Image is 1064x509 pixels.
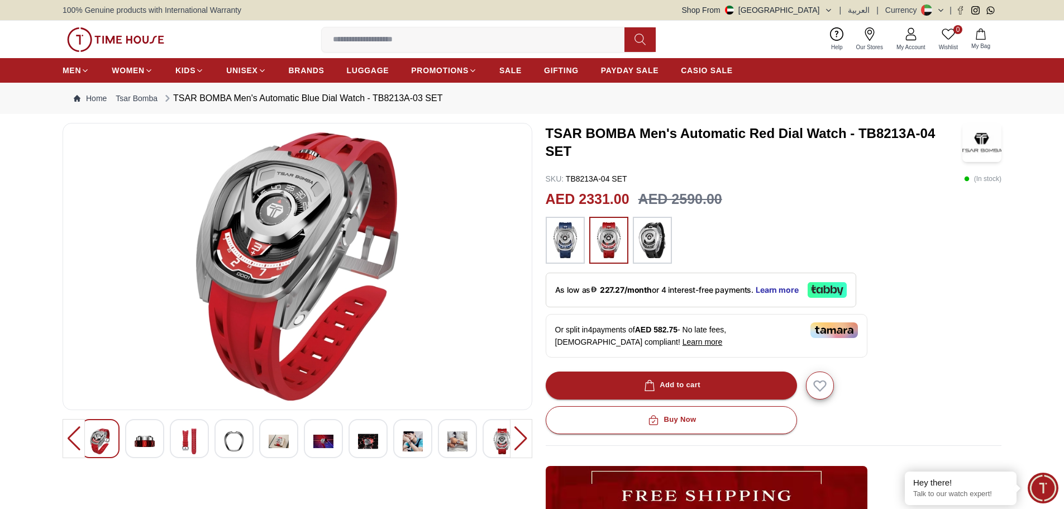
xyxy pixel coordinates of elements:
p: ( In stock ) [964,173,1001,184]
button: Buy Now [546,406,797,434]
img: ... [67,27,164,52]
span: Help [827,43,847,51]
a: Tsar Bomba [116,93,158,104]
img: TSAR BOMBA Men's Automatic Blue Dial Watch - TB8213A-03 SET [90,429,110,454]
span: PAYDAY SALE [601,65,659,76]
a: CASIO SALE [681,60,733,80]
img: TSAR BOMBA Men's Automatic Blue Dial Watch - TB8213A-03 SET [224,429,244,454]
a: PROMOTIONS [411,60,477,80]
h3: TSAR BOMBA Men's Automatic Red Dial Watch - TB8213A-04 SET [546,125,963,160]
p: Talk to our watch expert! [913,489,1008,499]
a: Home [74,93,107,104]
img: ... [638,222,666,258]
img: ... [551,222,579,258]
span: Wishlist [934,43,962,51]
img: TSAR BOMBA Men's Automatic Blue Dial Watch - TB8213A-03 SET [358,429,378,454]
span: Learn more [683,337,723,346]
img: TSAR BOMBA Men's Automatic Blue Dial Watch - TB8213A-03 SET [135,429,155,454]
div: Buy Now [646,413,696,426]
button: Shop From[GEOGRAPHIC_DATA] [682,4,833,16]
img: TSAR BOMBA Men's Automatic Blue Dial Watch - TB8213A-03 SET [313,429,333,454]
div: Currency [885,4,922,16]
span: LUGGAGE [347,65,389,76]
nav: Breadcrumb [63,83,1001,114]
h2: AED 2331.00 [546,189,629,210]
a: Our Stores [850,25,890,54]
img: TSAR BOMBA Men's Automatic Blue Dial Watch - TB8213A-03 SET [447,429,467,454]
span: UNISEX [226,65,257,76]
span: 100% Genuine products with International Warranty [63,4,241,16]
span: KIDS [175,65,195,76]
img: Tamara [810,322,858,338]
span: PROMOTIONS [411,65,469,76]
div: Or split in 4 payments of - No late fees, [DEMOGRAPHIC_DATA] compliant! [546,314,867,358]
a: BRANDS [289,60,325,80]
img: United Arab Emirates [725,6,734,15]
span: AED 582.75 [635,325,677,334]
a: Facebook [956,6,965,15]
img: TSAR BOMBA Men's Automatic Blue Dial Watch - TB8213A-03 SET [72,132,523,401]
span: | [950,4,952,16]
a: LUGGAGE [347,60,389,80]
span: 0 [953,25,962,34]
div: Hey there! [913,477,1008,488]
button: العربية [848,4,870,16]
span: SALE [499,65,522,76]
span: CASIO SALE [681,65,733,76]
span: GIFTING [544,65,579,76]
span: My Account [892,43,930,51]
div: TSAR BOMBA Men's Automatic Blue Dial Watch - TB8213A-03 SET [162,92,442,105]
img: TSAR BOMBA Men's Automatic Red Dial Watch - TB8213A-04 SET [962,123,1001,162]
p: TB8213A-04 SET [546,173,627,184]
a: Whatsapp [986,6,995,15]
a: Instagram [971,6,980,15]
a: PAYDAY SALE [601,60,659,80]
a: 0Wishlist [932,25,965,54]
h3: AED 2590.00 [638,189,722,210]
a: Help [824,25,850,54]
img: TSAR BOMBA Men's Automatic Blue Dial Watch - TB8213A-03 SET [269,429,289,454]
span: | [839,4,842,16]
div: Add to cart [642,379,700,392]
img: TSAR BOMBA Men's Automatic Blue Dial Watch - TB8213A-03 SET [179,429,199,454]
button: Add to cart [546,372,797,399]
a: GIFTING [544,60,579,80]
span: WOMEN [112,65,145,76]
a: MEN [63,60,89,80]
a: UNISEX [226,60,266,80]
span: BRANDS [289,65,325,76]
a: KIDS [175,60,204,80]
img: TSAR BOMBA Men's Automatic Blue Dial Watch - TB8213A-03 SET [403,429,423,454]
div: Chat Widget [1028,473,1058,503]
img: ... [595,222,623,258]
a: WOMEN [112,60,153,80]
span: MEN [63,65,81,76]
a: SALE [499,60,522,80]
span: Our Stores [852,43,888,51]
span: | [876,4,879,16]
button: My Bag [965,26,997,53]
span: SKU : [546,174,564,183]
span: My Bag [967,42,995,50]
img: TSAR BOMBA Men's Automatic Blue Dial Watch - TB8213A-03 SET [492,429,512,454]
